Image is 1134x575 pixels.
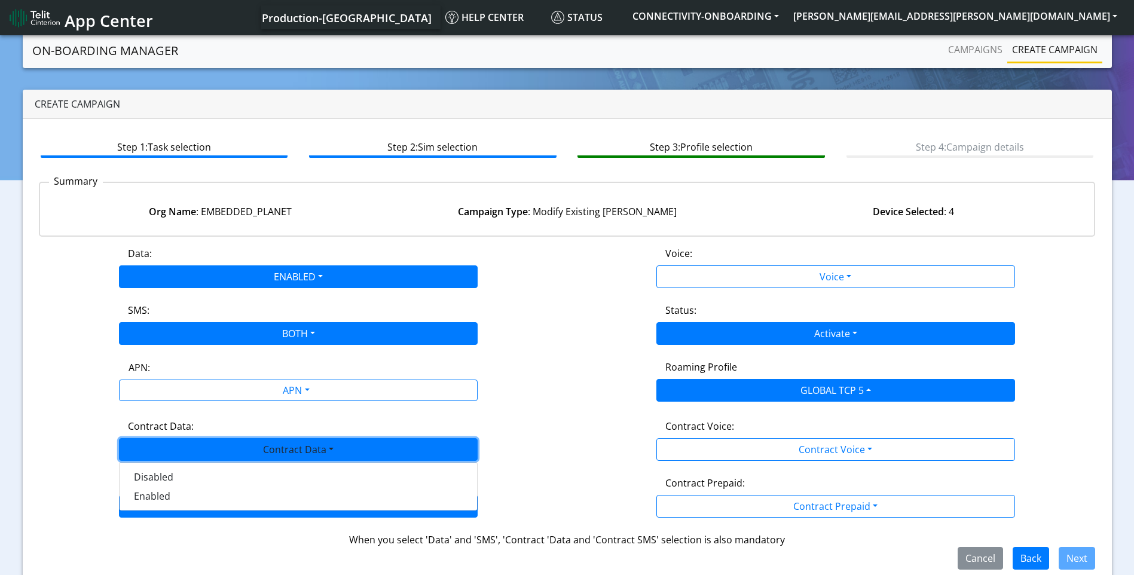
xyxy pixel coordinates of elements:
[106,380,485,403] div: APN
[873,205,944,218] strong: Device Selected
[656,265,1015,288] button: Voice
[656,322,1015,345] button: Activate
[262,11,432,25] span: Production-[GEOGRAPHIC_DATA]
[10,8,60,27] img: logo-telit-cinterion-gw-new.png
[128,303,149,317] label: SMS:
[23,90,1112,119] div: Create campaign
[1013,547,1049,570] button: Back
[10,5,151,30] a: App Center
[32,39,178,63] a: On-Boarding Manager
[441,5,546,29] a: Help center
[577,135,824,158] btn: Step 3: Profile selection
[309,135,556,158] btn: Step 2: Sim selection
[665,246,692,261] label: Voice:
[65,10,153,32] span: App Center
[958,547,1003,570] button: Cancel
[665,303,696,317] label: Status:
[943,38,1007,62] a: Campaigns
[458,205,528,218] strong: Campaign Type
[128,246,152,261] label: Data:
[47,204,394,219] div: : EMBEDDED_PLANET
[551,11,603,24] span: Status
[261,5,431,29] a: Your current platform instance
[119,462,478,511] div: ENABLED
[656,379,1015,402] button: GLOBAL TCP 5
[129,360,150,375] label: APN:
[120,467,477,487] button: Disabled
[665,419,734,433] label: Contract Voice:
[656,495,1015,518] button: Contract Prepaid
[656,438,1015,461] button: Contract Voice
[665,476,745,490] label: Contract Prepaid:
[119,265,478,288] button: ENABLED
[119,438,478,461] button: Contract Data
[41,135,288,158] btn: Step 1: Task selection
[625,5,786,27] button: CONNECTIVITY-ONBOARDING
[546,5,625,29] a: Status
[119,322,478,345] button: BOTH
[49,174,103,188] p: Summary
[786,5,1124,27] button: [PERSON_NAME][EMAIL_ADDRESS][PERSON_NAME][DOMAIN_NAME]
[445,11,459,24] img: knowledge.svg
[846,135,1093,158] btn: Step 4: Campaign details
[120,487,477,506] button: Enabled
[149,205,196,218] strong: Org Name
[39,533,1096,547] div: When you select 'Data' and 'SMS', 'Contract 'Data and 'Contract SMS' selection is also mandatory
[394,204,741,219] div: : Modify Existing [PERSON_NAME]
[128,419,194,433] label: Contract Data:
[445,11,524,24] span: Help center
[740,204,1087,219] div: : 4
[665,360,737,374] label: Roaming Profile
[1007,38,1102,62] a: Create campaign
[551,11,564,24] img: status.svg
[1059,547,1095,570] button: Next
